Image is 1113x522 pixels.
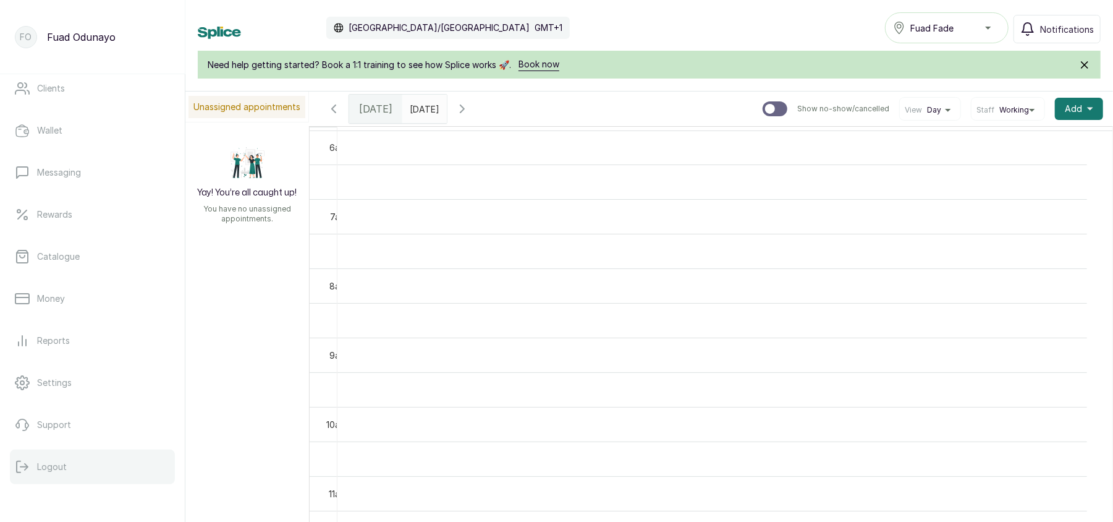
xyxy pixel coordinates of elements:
[327,280,349,293] div: 8am
[37,250,80,263] p: Catalogue
[10,408,175,442] a: Support
[1040,23,1094,36] span: Notifications
[910,22,954,35] span: Fuad Fade
[976,105,994,115] span: Staff
[349,22,530,34] p: [GEOGRAPHIC_DATA]/[GEOGRAPHIC_DATA]
[10,323,175,358] a: Reports
[10,155,175,190] a: Messaging
[37,419,71,431] p: Support
[10,281,175,316] a: Money
[47,30,116,45] p: Fuad Odunayo
[927,105,941,115] span: Day
[10,366,175,400] a: Settings
[37,166,81,179] p: Messaging
[188,96,305,118] p: Unassigned appointments
[518,58,559,71] a: Book now
[208,59,511,71] span: Need help getting started? Book a 1:1 training to see how Splice works 🚀.
[37,293,65,305] p: Money
[359,101,392,116] span: [DATE]
[326,487,349,500] div: 11am
[198,187,297,199] h2: Yay! You’re all caught up!
[535,22,562,34] p: GMT+1
[327,349,349,362] div: 9am
[10,450,175,484] button: Logout
[999,105,1029,115] span: Working
[885,12,1009,43] button: Fuad Fade
[193,204,302,224] p: You have no unassigned appointments.
[10,197,175,232] a: Rewards
[10,113,175,148] a: Wallet
[37,377,72,389] p: Settings
[1055,98,1103,120] button: Add
[905,105,922,115] span: View
[349,95,402,123] div: [DATE]
[700,127,725,142] span: Fuad
[20,31,32,43] p: FO
[10,239,175,274] a: Catalogue
[905,105,955,115] button: ViewDay
[324,418,349,431] div: 10am
[1014,15,1101,43] button: Notifications
[328,210,349,223] div: 7am
[10,71,175,106] a: Clients
[37,82,65,95] p: Clients
[37,208,72,221] p: Rewards
[327,141,349,154] div: 6am
[1065,103,1082,115] span: Add
[37,124,62,137] p: Wallet
[37,461,67,473] p: Logout
[797,104,889,114] p: Show no-show/cancelled
[37,335,70,347] p: Reports
[976,105,1039,115] button: StaffWorking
